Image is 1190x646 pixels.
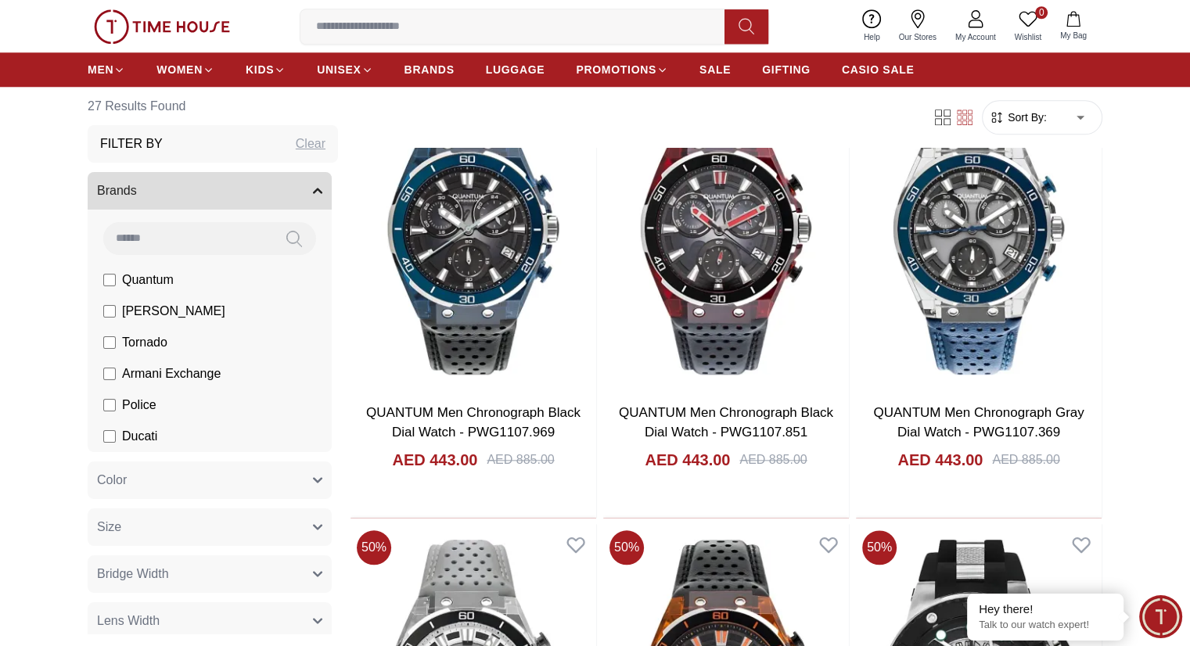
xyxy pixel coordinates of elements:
span: Our Stores [893,31,943,43]
a: WOMEN [156,56,214,84]
a: PROMOTIONS [576,56,668,84]
span: Quantum [122,271,174,289]
input: Armani Exchange [103,368,116,380]
p: Talk to our watch expert! [979,619,1112,632]
span: Armani Exchange [122,364,221,383]
span: Size [97,518,121,537]
a: QUANTUM Men Chronograph Black Dial Watch - PWG1107.851 [619,405,833,440]
a: MEN [88,56,125,84]
button: Bridge Width [88,555,332,593]
img: QUANTUM Men Chronograph Black Dial Watch - PWG1107.851 [603,66,849,389]
span: Brands [97,181,137,200]
span: My Bag [1054,30,1093,41]
span: Ducati [122,427,157,446]
div: Chat Widget [1139,595,1182,638]
a: BRANDS [404,56,455,84]
div: AED 885.00 [487,450,554,469]
h4: AED 443.00 [897,449,983,471]
span: 50 % [609,530,644,565]
span: WOMEN [156,62,203,77]
span: MEN [88,62,113,77]
span: UNISEX [317,62,361,77]
span: Bridge Width [97,565,169,583]
input: [PERSON_NAME] [103,305,116,318]
a: Help [854,6,890,46]
h3: Filter By [100,135,163,153]
button: Brands [88,172,332,210]
h4: AED 443.00 [392,449,477,471]
span: LUGGAGE [486,62,545,77]
span: CASIO SALE [842,62,915,77]
span: Lens Width [97,612,160,630]
span: Color [97,471,127,490]
span: Wishlist [1008,31,1048,43]
a: KIDS [246,56,286,84]
span: 50 % [357,530,391,565]
a: UNISEX [317,56,372,84]
img: QUANTUM Men Chronograph Gray Dial Watch - PWG1107.369 [856,66,1102,389]
span: Sort By: [1005,109,1047,125]
h4: AED 443.00 [645,449,730,471]
a: GIFTING [762,56,811,84]
button: Sort By: [989,109,1047,125]
a: LUGGAGE [486,56,545,84]
span: [PERSON_NAME] [122,302,225,321]
button: Color [88,461,332,499]
button: Lens Width [88,602,332,640]
h6: 27 Results Found [88,88,338,125]
span: GIFTING [762,62,811,77]
div: Clear [296,135,325,153]
input: Quantum [103,274,116,286]
input: Police [103,399,116,411]
span: 0 [1035,6,1048,19]
input: Ducati [103,430,116,443]
button: My Bag [1051,8,1096,45]
span: KIDS [246,62,274,77]
div: AED 885.00 [992,450,1059,469]
span: My Account [949,31,1002,43]
img: ... [94,9,230,44]
a: QUANTUM Men Chronograph Gray Dial Watch - PWG1107.369 [873,405,1084,440]
div: Hey there! [979,601,1112,617]
span: PROMOTIONS [576,62,656,77]
span: 50 % [862,530,897,565]
span: Help [857,31,886,43]
img: QUANTUM Men Chronograph Black Dial Watch - PWG1107.969 [351,66,596,389]
a: Our Stores [890,6,946,46]
div: AED 885.00 [739,450,807,469]
a: 0Wishlist [1005,6,1051,46]
a: SALE [699,56,731,84]
a: QUANTUM Men Chronograph Black Dial Watch - PWG1107.969 [366,405,581,440]
span: SALE [699,62,731,77]
input: Tornado [103,336,116,349]
a: CASIO SALE [842,56,915,84]
span: Tornado [122,333,167,352]
span: Police [122,396,156,415]
button: Size [88,508,332,546]
span: BRANDS [404,62,455,77]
